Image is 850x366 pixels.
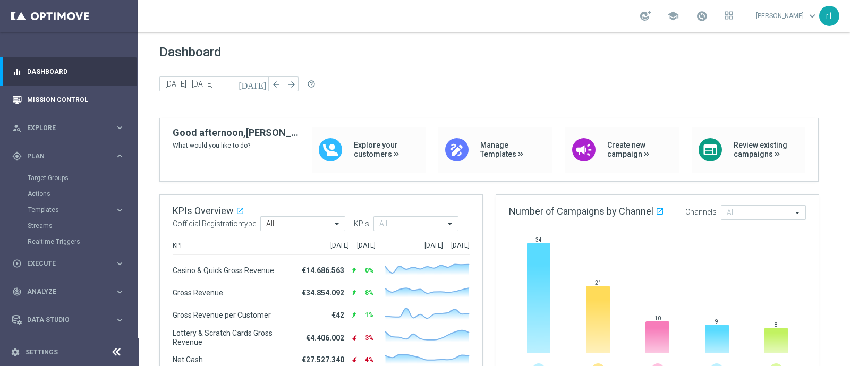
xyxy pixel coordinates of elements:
span: Execute [27,260,115,267]
div: Realtime Triggers [28,234,137,250]
i: settings [11,347,20,357]
a: Settings [25,349,58,355]
div: Streams [28,218,137,234]
div: Actions [28,186,137,202]
span: Analyze [27,288,115,295]
div: Explore [12,123,115,133]
div: Data Studio [12,315,115,325]
i: gps_fixed [12,151,22,161]
a: Optibot [27,334,111,362]
button: equalizer Dashboard [12,67,125,76]
div: Optibot [12,334,125,362]
button: person_search Explore keyboard_arrow_right [12,124,125,132]
a: Target Groups [28,174,110,182]
button: Mission Control [12,96,125,104]
i: person_search [12,123,22,133]
span: school [667,10,679,22]
span: Data Studio [27,317,115,323]
button: gps_fixed Plan keyboard_arrow_right [12,152,125,160]
div: Dashboard [12,57,125,86]
div: Plan [12,151,115,161]
div: Execute [12,259,115,268]
a: [PERSON_NAME]keyboard_arrow_down [755,8,819,24]
div: Analyze [12,287,115,296]
a: Realtime Triggers [28,237,110,246]
div: Templates [28,202,137,218]
button: Templates keyboard_arrow_right [28,206,125,214]
span: Templates [28,207,104,213]
span: Explore [27,125,115,131]
button: track_changes Analyze keyboard_arrow_right [12,287,125,296]
a: Streams [28,222,110,230]
i: keyboard_arrow_right [115,151,125,161]
i: equalizer [12,67,22,76]
div: Target Groups [28,170,137,186]
span: keyboard_arrow_down [806,10,818,22]
i: keyboard_arrow_right [115,205,125,215]
i: keyboard_arrow_right [115,287,125,297]
a: Mission Control [27,86,125,114]
a: Actions [28,190,110,198]
button: Data Studio keyboard_arrow_right [12,316,125,324]
i: track_changes [12,287,22,296]
i: play_circle_outline [12,259,22,268]
div: rt [819,6,839,26]
div: Mission Control [12,86,125,114]
a: Dashboard [27,57,125,86]
i: keyboard_arrow_right [115,123,125,133]
i: keyboard_arrow_right [115,315,125,325]
button: play_circle_outline Execute keyboard_arrow_right [12,259,125,268]
span: Plan [27,153,115,159]
div: Templates [28,207,115,213]
i: keyboard_arrow_right [115,259,125,269]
